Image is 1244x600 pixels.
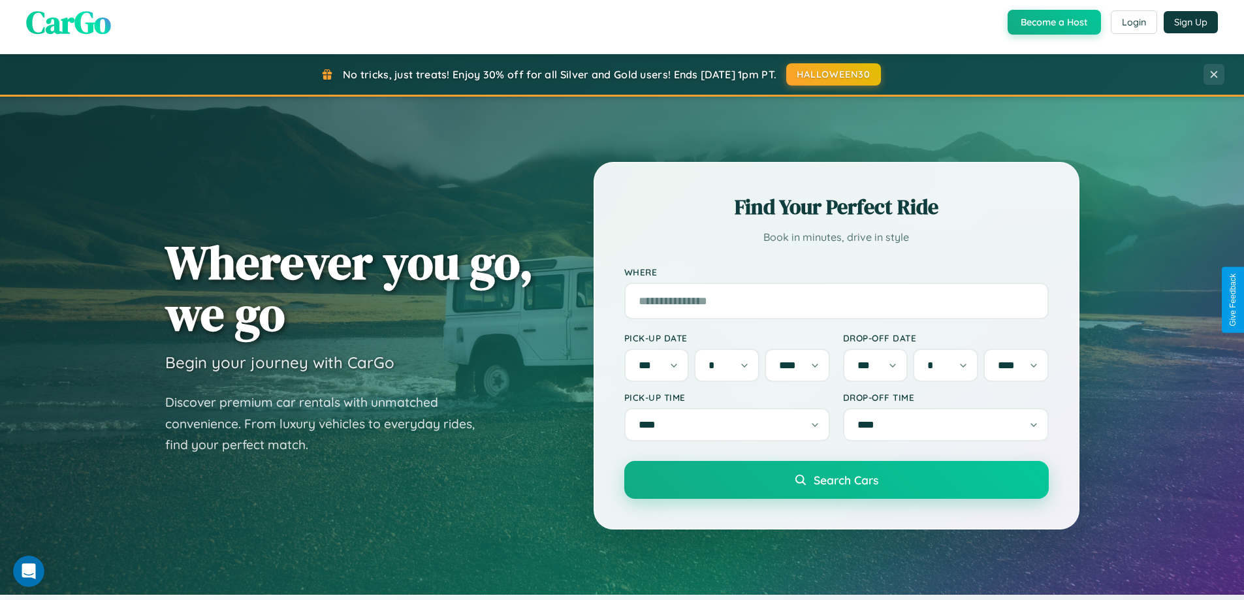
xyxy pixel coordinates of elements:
label: Pick-up Time [624,392,830,403]
button: Sign Up [1164,11,1218,33]
label: Drop-off Time [843,392,1049,403]
span: Search Cars [814,473,878,487]
h3: Begin your journey with CarGo [165,353,394,372]
label: Pick-up Date [624,332,830,343]
div: Give Feedback [1228,274,1237,326]
button: Search Cars [624,461,1049,499]
h1: Wherever you go, we go [165,236,534,339]
p: Book in minutes, drive in style [624,228,1049,247]
label: Drop-off Date [843,332,1049,343]
button: HALLOWEEN30 [786,63,881,86]
h2: Find Your Perfect Ride [624,193,1049,221]
span: No tricks, just treats! Enjoy 30% off for all Silver and Gold users! Ends [DATE] 1pm PT. [343,68,776,81]
span: CarGo [26,1,111,44]
iframe: Intercom live chat [13,556,44,587]
label: Where [624,266,1049,277]
button: Login [1111,10,1157,34]
p: Discover premium car rentals with unmatched convenience. From luxury vehicles to everyday rides, ... [165,392,492,456]
button: Become a Host [1008,10,1101,35]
